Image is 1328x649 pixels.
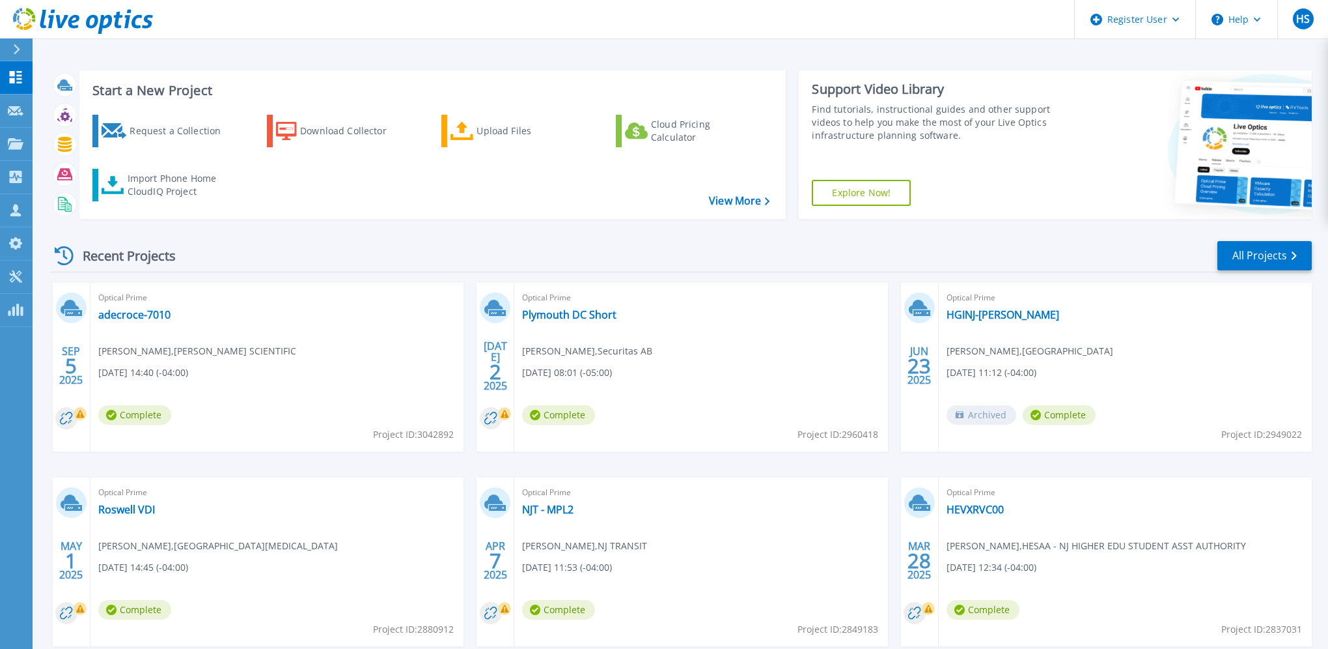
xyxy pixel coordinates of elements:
[267,115,412,147] a: Download Collector
[1221,427,1302,442] span: Project ID: 2949022
[907,537,932,584] div: MAR 2025
[651,118,755,144] div: Cloud Pricing Calculator
[490,366,501,377] span: 2
[522,600,595,620] span: Complete
[812,81,1074,98] div: Support Video Library
[1296,14,1310,24] span: HS
[130,118,234,144] div: Request a Collection
[373,622,454,637] span: Project ID: 2880912
[98,405,171,425] span: Complete
[947,405,1016,425] span: Archived
[947,344,1113,358] span: [PERSON_NAME] , [GEOGRAPHIC_DATA]
[947,503,1004,516] a: HEVXRVC00
[947,539,1246,553] span: [PERSON_NAME] , HESAA - NJ HIGHER EDU STUDENT ASST AUTHORITY
[947,600,1019,620] span: Complete
[522,539,647,553] span: [PERSON_NAME] , NJ TRANSIT
[947,366,1036,380] span: [DATE] 11:12 (-04:00)
[522,291,879,305] span: Optical Prime
[483,342,508,390] div: [DATE] 2025
[59,342,83,390] div: SEP 2025
[947,485,1304,500] span: Optical Prime
[797,427,878,442] span: Project ID: 2960418
[483,537,508,584] div: APR 2025
[907,360,931,371] span: 23
[98,600,171,620] span: Complete
[98,560,188,575] span: [DATE] 14:45 (-04:00)
[907,555,931,566] span: 28
[300,118,404,144] div: Download Collector
[98,308,171,321] a: adecroce-7010
[65,555,77,566] span: 1
[477,118,581,144] div: Upload Files
[947,291,1304,305] span: Optical Prime
[522,485,879,500] span: Optical Prime
[616,115,761,147] a: Cloud Pricing Calculator
[812,180,911,206] a: Explore Now!
[98,344,296,358] span: [PERSON_NAME] , [PERSON_NAME] SCIENTIFIC
[907,342,932,390] div: JUN 2025
[65,360,77,371] span: 5
[1023,405,1096,425] span: Complete
[98,366,188,380] span: [DATE] 14:40 (-04:00)
[92,83,769,98] h3: Start a New Project
[522,308,616,321] a: Plymouth DC Short
[373,427,454,442] span: Project ID: 3042892
[128,172,229,198] div: Import Phone Home CloudIQ Project
[441,115,587,147] a: Upload Files
[59,537,83,584] div: MAY 2025
[709,195,769,207] a: View More
[1221,622,1302,637] span: Project ID: 2837031
[522,405,595,425] span: Complete
[947,308,1059,321] a: HGINJ-[PERSON_NAME]
[490,555,501,566] span: 7
[98,485,456,500] span: Optical Prime
[1217,241,1312,270] a: All Projects
[522,503,574,516] a: NJT - MPL2
[98,503,155,516] a: Roswell VDI
[98,291,456,305] span: Optical Prime
[947,560,1036,575] span: [DATE] 12:34 (-04:00)
[797,622,878,637] span: Project ID: 2849183
[522,344,652,358] span: [PERSON_NAME] , Securitas AB
[98,539,338,553] span: [PERSON_NAME] , [GEOGRAPHIC_DATA][MEDICAL_DATA]
[812,103,1074,142] div: Find tutorials, instructional guides and other support videos to help you make the most of your L...
[522,560,612,575] span: [DATE] 11:53 (-04:00)
[50,240,193,272] div: Recent Projects
[92,115,238,147] a: Request a Collection
[522,366,612,380] span: [DATE] 08:01 (-05:00)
